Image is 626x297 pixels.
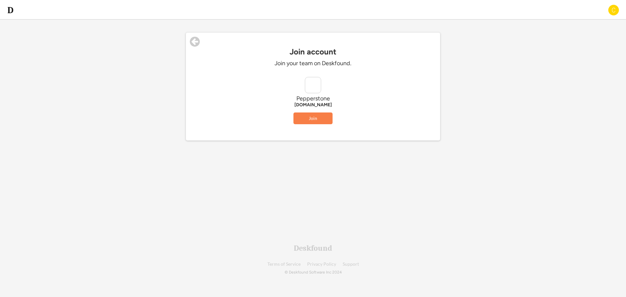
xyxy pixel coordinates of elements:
[305,77,321,93] img: yH5BAEAAAAALAAAAAABAAEAAAIBRAA7
[186,47,440,56] div: Join account
[215,95,411,102] div: Pepperstone
[215,60,411,67] div: Join your team on Deskfound.
[294,244,332,252] div: Deskfound
[343,262,359,267] a: Support
[293,112,333,124] button: Join
[7,6,14,14] img: d-whitebg.png
[267,262,301,267] a: Terms of Service
[307,262,336,267] a: Privacy Policy
[215,102,411,108] div: [DOMAIN_NAME]
[608,4,619,16] img: C.png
